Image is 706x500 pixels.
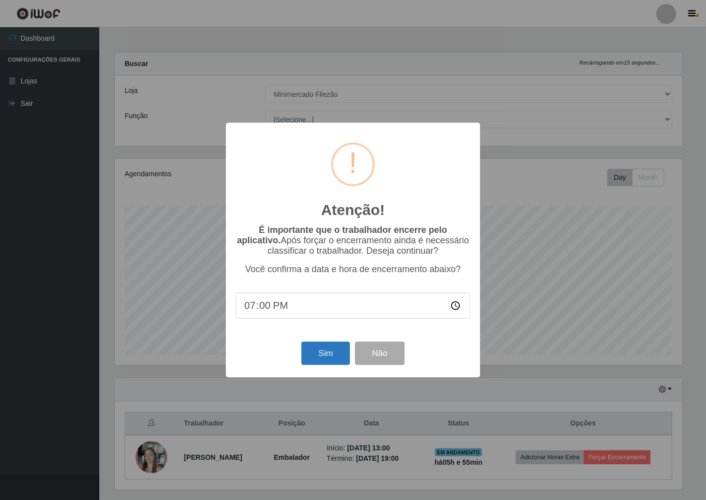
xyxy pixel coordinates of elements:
h2: Atenção! [321,201,385,219]
p: Após forçar o encerramento ainda é necessário classificar o trabalhador. Deseja continuar? [236,225,470,256]
button: Sim [301,342,350,365]
p: Você confirma a data e hora de encerramento abaixo? [236,264,470,275]
b: É importante que o trabalhador encerre pelo aplicativo. [237,225,447,245]
button: Não [355,342,404,365]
